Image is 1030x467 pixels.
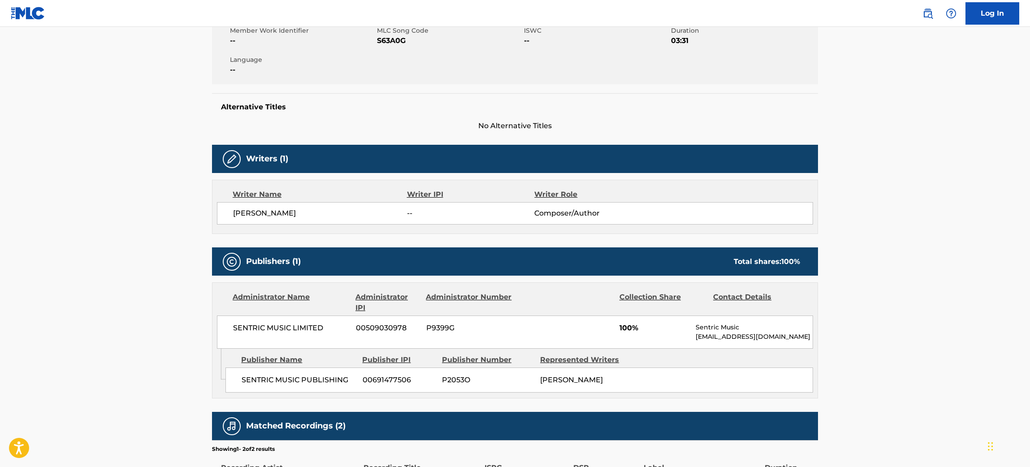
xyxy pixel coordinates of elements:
img: search [922,8,933,19]
div: Publisher IPI [362,355,435,365]
div: Administrator Name [233,292,349,313]
span: [PERSON_NAME] [233,208,407,219]
img: MLC Logo [11,7,45,20]
div: Administrator Number [426,292,513,313]
span: 00509030978 [356,323,420,333]
span: 03:31 [671,35,816,46]
div: Writer Role [534,189,650,200]
div: Publisher Number [442,355,533,365]
span: ISWC [524,26,669,35]
span: -- [230,35,375,46]
span: P2053O [442,375,533,385]
h5: Writers (1) [246,154,288,164]
span: -- [524,35,669,46]
img: Matched Recordings [226,421,237,432]
p: Sentric Music [696,323,813,332]
span: MLC Song Code [377,26,522,35]
div: Total shares: [734,256,800,267]
span: [PERSON_NAME] [540,376,603,384]
div: Administrator IPI [355,292,419,313]
div: Contact Details [713,292,800,313]
h5: Matched Recordings (2) [246,421,346,431]
img: Writers [226,154,237,164]
div: Writer IPI [407,189,535,200]
span: SENTRIC MUSIC PUBLISHING [242,375,356,385]
div: Writer Name [233,189,407,200]
img: Publishers [226,256,237,267]
span: 00691477506 [363,375,435,385]
span: S63A0G [377,35,522,46]
span: Language [230,55,375,65]
span: -- [407,208,534,219]
div: Collection Share [619,292,706,313]
a: Public Search [919,4,937,22]
span: Member Work Identifier [230,26,375,35]
span: 100 % [781,257,800,266]
img: help [946,8,956,19]
p: Showing 1 - 2 of 2 results [212,445,275,453]
span: Duration [671,26,816,35]
p: [EMAIL_ADDRESS][DOMAIN_NAME] [696,332,813,342]
h5: Alternative Titles [221,103,809,112]
div: Drag [988,433,993,460]
span: No Alternative Titles [212,121,818,131]
span: -- [230,65,375,75]
span: P9399G [426,323,513,333]
a: Log In [965,2,1019,25]
iframe: Chat Widget [985,424,1030,467]
span: SENTRIC MUSIC LIMITED [233,323,349,333]
span: Composer/Author [534,208,650,219]
span: 100% [619,323,689,333]
div: Help [942,4,960,22]
div: Publisher Name [241,355,355,365]
div: Represented Writers [540,355,632,365]
h5: Publishers (1) [246,256,301,267]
